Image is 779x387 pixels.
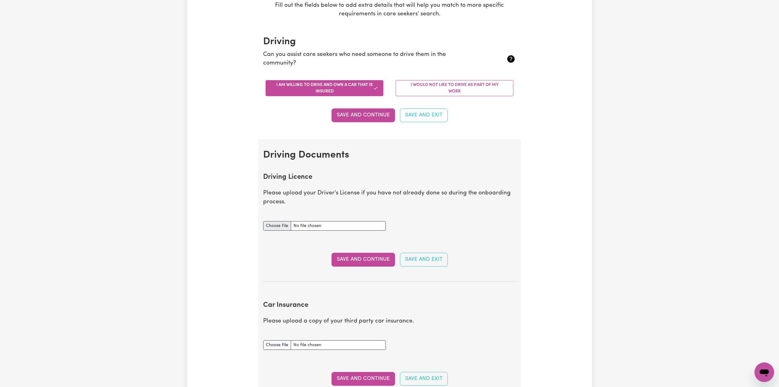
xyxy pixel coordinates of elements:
p: Please upload a copy of your third party car insurance. [263,317,516,326]
p: Fill out the fields below to add extra details that will help you match to more specific requirem... [258,1,521,19]
h2: Driving [263,36,516,48]
button: Save and Exit [400,372,448,385]
p: Please upload your Driver's License if you have not already done so during the onboarding process. [263,189,516,207]
button: Save and Exit [400,253,448,266]
button: Save and Continue [332,253,395,266]
p: Can you assist care seekers who need someone to drive them in the community? [263,50,474,68]
h2: Car Insurance [263,301,516,310]
button: I would not like to drive as part of my work [396,80,513,96]
button: Save and Continue [332,108,395,122]
button: Save and Exit [400,108,448,122]
button: Save and Continue [332,372,395,385]
iframe: Button to launch messaging window [754,362,774,382]
button: I am willing to drive and own a car that is insured [266,80,383,96]
h2: Driving Licence [263,173,516,182]
h2: Driving Documents [263,149,516,161]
